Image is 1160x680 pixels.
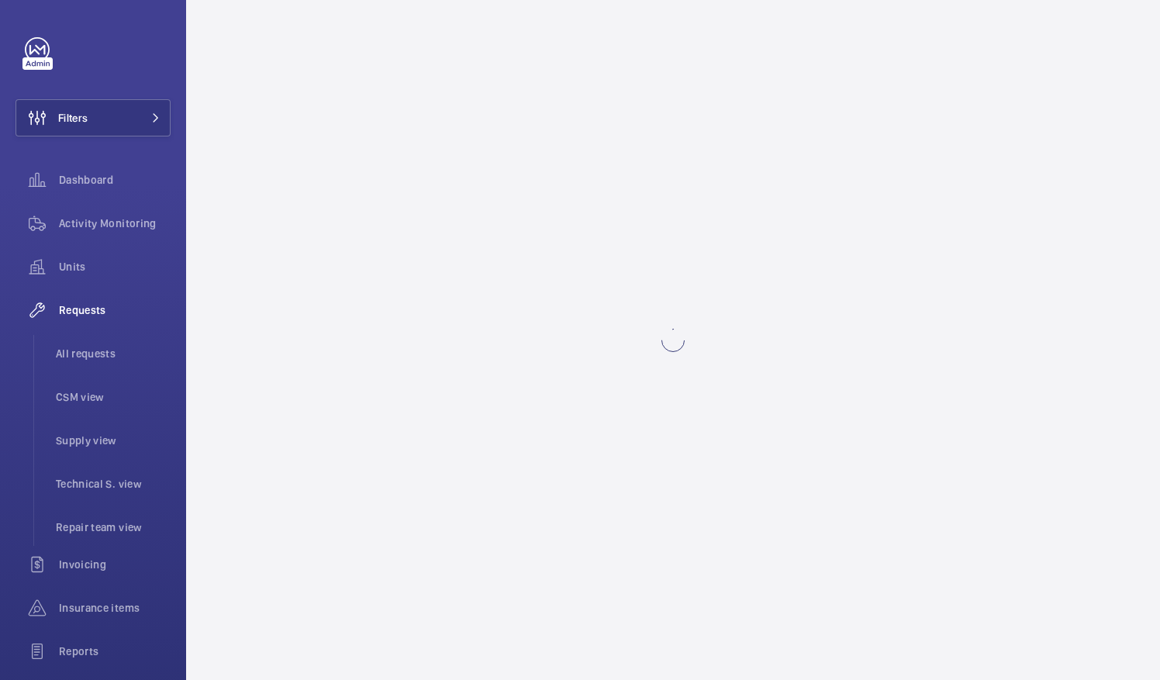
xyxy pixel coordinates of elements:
[59,216,171,231] span: Activity Monitoring
[59,172,171,188] span: Dashboard
[56,476,171,492] span: Technical S. view
[59,644,171,659] span: Reports
[59,557,171,572] span: Invoicing
[59,259,171,274] span: Units
[56,346,171,361] span: All requests
[16,99,171,136] button: Filters
[56,433,171,448] span: Supply view
[59,600,171,616] span: Insurance items
[59,302,171,318] span: Requests
[56,519,171,535] span: Repair team view
[56,389,171,405] span: CSM view
[58,110,88,126] span: Filters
